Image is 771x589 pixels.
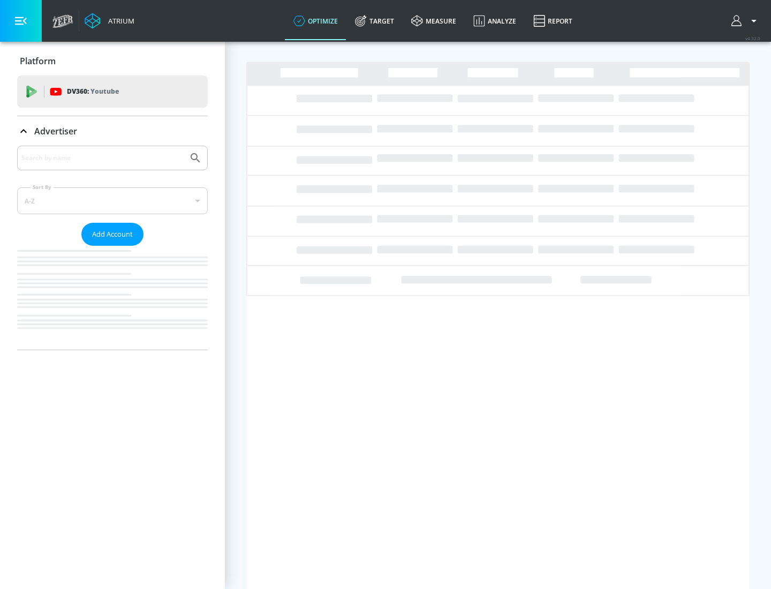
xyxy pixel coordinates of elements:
div: Atrium [104,16,134,26]
button: Add Account [81,223,143,246]
a: Report [525,2,581,40]
div: Advertiser [17,146,208,350]
p: Youtube [90,86,119,97]
a: measure [403,2,465,40]
a: Analyze [465,2,525,40]
div: Platform [17,46,208,76]
nav: list of Advertiser [17,246,208,350]
div: DV360: Youtube [17,75,208,108]
span: v 4.32.0 [745,35,760,41]
p: Advertiser [34,125,77,137]
input: Search by name [21,151,184,165]
div: A-Z [17,187,208,214]
a: Atrium [85,13,134,29]
p: Platform [20,55,56,67]
a: Target [346,2,403,40]
label: Sort By [31,184,54,191]
span: Add Account [92,228,133,240]
a: optimize [285,2,346,40]
div: Advertiser [17,116,208,146]
p: DV360: [67,86,119,97]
